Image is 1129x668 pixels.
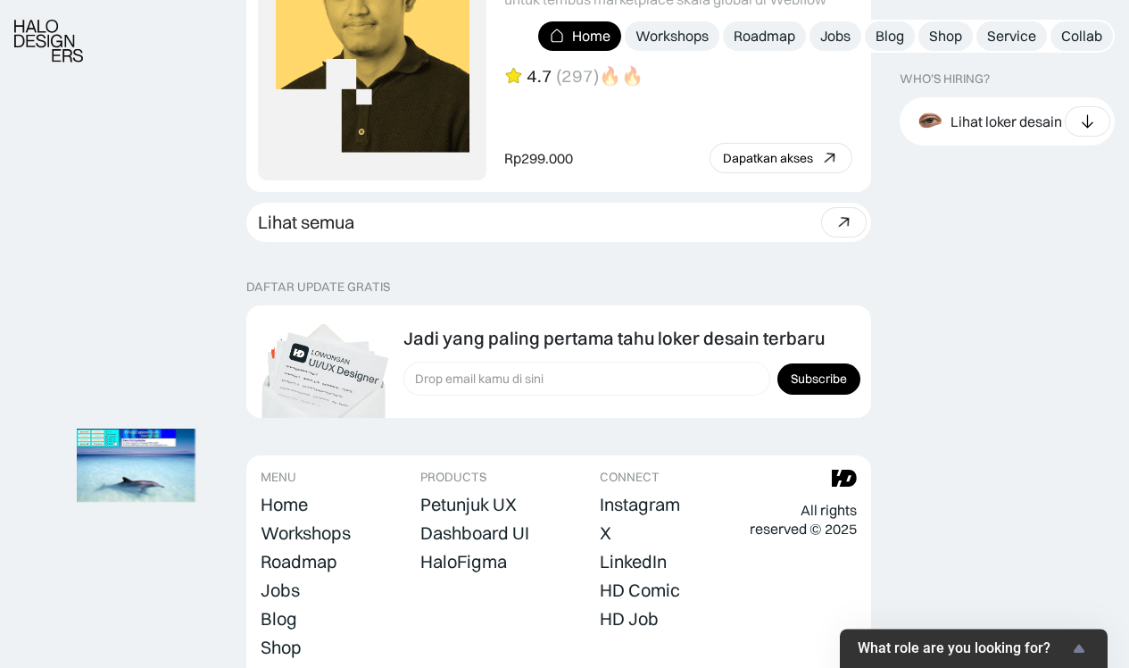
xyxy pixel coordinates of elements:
[858,638,1090,659] button: Show survey - What role are you looking for?
[420,522,529,544] div: Dashboard UI
[600,608,659,630] div: HD Job
[261,580,300,601] div: Jobs
[261,551,337,572] div: Roadmap
[261,606,297,631] a: Blog
[929,27,962,46] div: Shop
[1050,21,1113,51] a: Collab
[261,492,308,517] a: Home
[600,492,680,517] a: Instagram
[261,470,296,485] div: MENU
[900,71,990,87] div: WHO’S HIRING?
[261,549,337,574] a: Roadmap
[538,21,621,51] a: Home
[420,494,517,515] div: Petunjuk UX
[865,21,915,51] a: Blog
[918,21,973,51] a: Shop
[246,203,871,242] a: Lihat semua
[635,27,709,46] div: Workshops
[261,521,351,546] a: Workshops
[572,27,610,46] div: Home
[625,21,719,51] a: Workshops
[261,635,302,660] a: Shop
[420,551,507,572] div: HaloFigma
[600,522,611,544] div: X
[420,492,517,517] a: Petunjuk UX
[504,149,573,168] div: Rp299.000
[261,522,351,544] div: Workshops
[987,27,1036,46] div: Service
[246,280,390,295] div: DAFTAR UPDATE GRATIS
[710,143,852,173] a: Dapatkan akses
[261,637,302,658] div: Shop
[403,362,860,396] form: Form Subscription
[261,578,300,603] a: Jobs
[600,551,667,572] div: LinkedIn
[600,470,660,485] div: CONNECT
[976,21,1047,51] a: Service
[734,27,795,46] div: Roadmap
[820,27,851,46] div: Jobs
[1061,27,1102,46] div: Collab
[403,328,825,349] div: Jadi yang paling pertama tahu loker desain terbaru
[420,470,486,485] div: PRODUCTS
[600,578,680,603] a: HD Comic
[420,549,507,574] a: HaloFigma
[876,27,904,46] div: Blog
[420,521,529,546] a: Dashboard UI
[261,608,297,630] div: Blog
[258,212,354,233] div: Lihat semua
[951,112,1062,130] div: Lihat loker desain
[261,494,308,515] div: Home
[600,606,659,631] a: HD Job
[858,640,1068,657] span: What role are you looking for?
[600,580,680,601] div: HD Comic
[403,362,770,396] input: Drop email kamu di sini
[723,151,813,166] div: Dapatkan akses
[600,549,667,574] a: LinkedIn
[723,21,806,51] a: Roadmap
[809,21,861,51] a: Jobs
[600,521,611,546] a: X
[750,501,857,539] div: All rights reserved © 2025
[777,363,860,395] input: Subscribe
[600,494,680,515] div: Instagram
